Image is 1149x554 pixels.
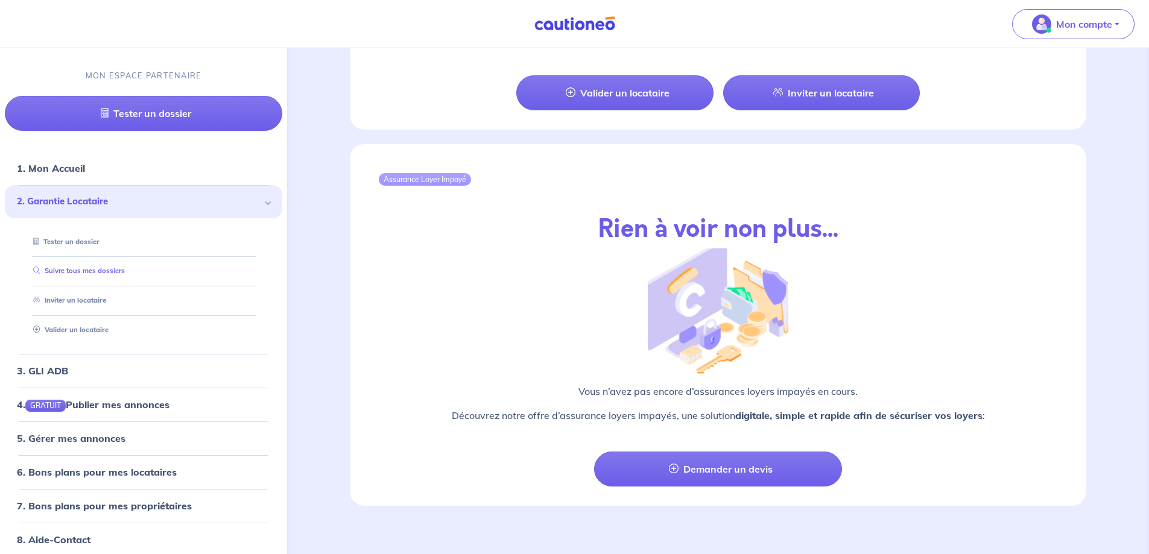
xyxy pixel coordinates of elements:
[28,266,125,275] a: Suivre tous mes dossiers
[17,162,85,174] a: 1. Mon Accueil
[723,75,920,110] a: Inviter un locataire
[530,16,620,31] img: Cautioneo
[5,185,282,218] div: 2. Garantie Locataire
[5,96,282,131] a: Tester un dossier
[5,392,282,417] div: 4.GRATUITPublier mes annonces
[5,156,282,180] div: 1. Mon Accueil
[1012,9,1135,39] button: illu_account_valid_menu.svgMon compte
[19,261,268,281] div: Suivre tous mes dossiers
[5,426,282,450] div: 5. Gérer mes annonces
[28,238,100,246] a: Tester un dossier
[423,408,1014,423] p: Découvrez notre offre d’assurance loyers impayés, une solution :
[17,466,177,478] a: 6. Bons plans pour mes locataires
[17,500,192,512] a: 7. Bons plans pour mes propriétaires
[19,320,268,340] div: Valider un locataire
[598,215,838,244] h2: Rien à voir non plus...
[5,494,282,518] div: 7. Bons plans pour mes propriétaires
[17,195,261,209] span: 2. Garantie Locataire
[5,527,282,552] div: 8. Aide-Contact
[1032,14,1051,34] img: illu_account_valid_menu.svg
[17,432,125,444] a: 5. Gérer mes annonces
[17,365,68,377] a: 3. GLI ADB
[86,70,202,81] p: MON ESPACE PARTENAIRE
[648,239,788,374] img: illu_empty_gli.png
[735,409,983,421] strong: digitale, simple et rapide afin de sécuriser vos loyers
[379,173,471,185] div: Assurance Loyer Impayé
[516,75,713,110] a: Valider un locataire
[19,232,268,252] div: Tester un dossier
[19,291,268,310] div: Inviter un locataire
[17,398,169,411] a: 4.GRATUITPublier mes annonces
[1056,17,1112,31] p: Mon compte
[5,460,282,484] div: 6. Bons plans pour mes locataires
[28,326,109,334] a: Valider un locataire
[17,534,90,546] a: 8. Aide-Contact
[5,359,282,383] div: 3. GLI ADB
[594,452,842,486] a: Demander un devis
[28,296,106,304] a: Inviter un locataire
[423,384,1014,398] p: Vous n’avez pas encore d’assurances loyers impayés en cours.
